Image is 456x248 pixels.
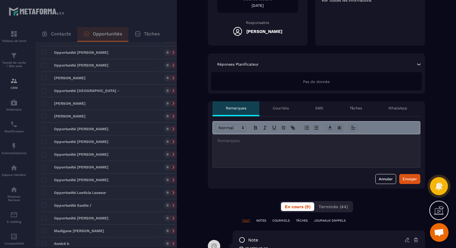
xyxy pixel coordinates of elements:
[315,106,323,111] p: SMS
[246,29,282,34] h5: [PERSON_NAME]
[217,62,259,67] p: Réponses Planificateur
[226,106,246,111] p: Remarques
[285,204,311,209] span: En cours (9)
[319,204,348,209] span: Terminés (44)
[315,202,352,211] button: Terminés (44)
[273,106,289,111] p: Courriels
[256,218,266,223] p: NOTES
[281,202,314,211] button: En cours (9)
[375,174,396,184] button: Annuler
[248,237,258,243] p: note
[314,218,346,223] p: JOURNAUX D'APPELS
[430,223,449,242] a: Ouvrir le chat
[217,3,298,8] p: [DATE]
[403,176,417,182] div: Envoyer
[303,80,330,84] span: Pas de donnée
[399,174,420,184] button: Envoyer
[272,218,290,223] p: COURRIELS
[388,106,407,111] p: WhatsApp
[242,218,250,223] p: TOUT
[350,106,362,111] p: Tâches
[296,218,308,223] p: TÂCHES
[217,21,298,25] p: Responsable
